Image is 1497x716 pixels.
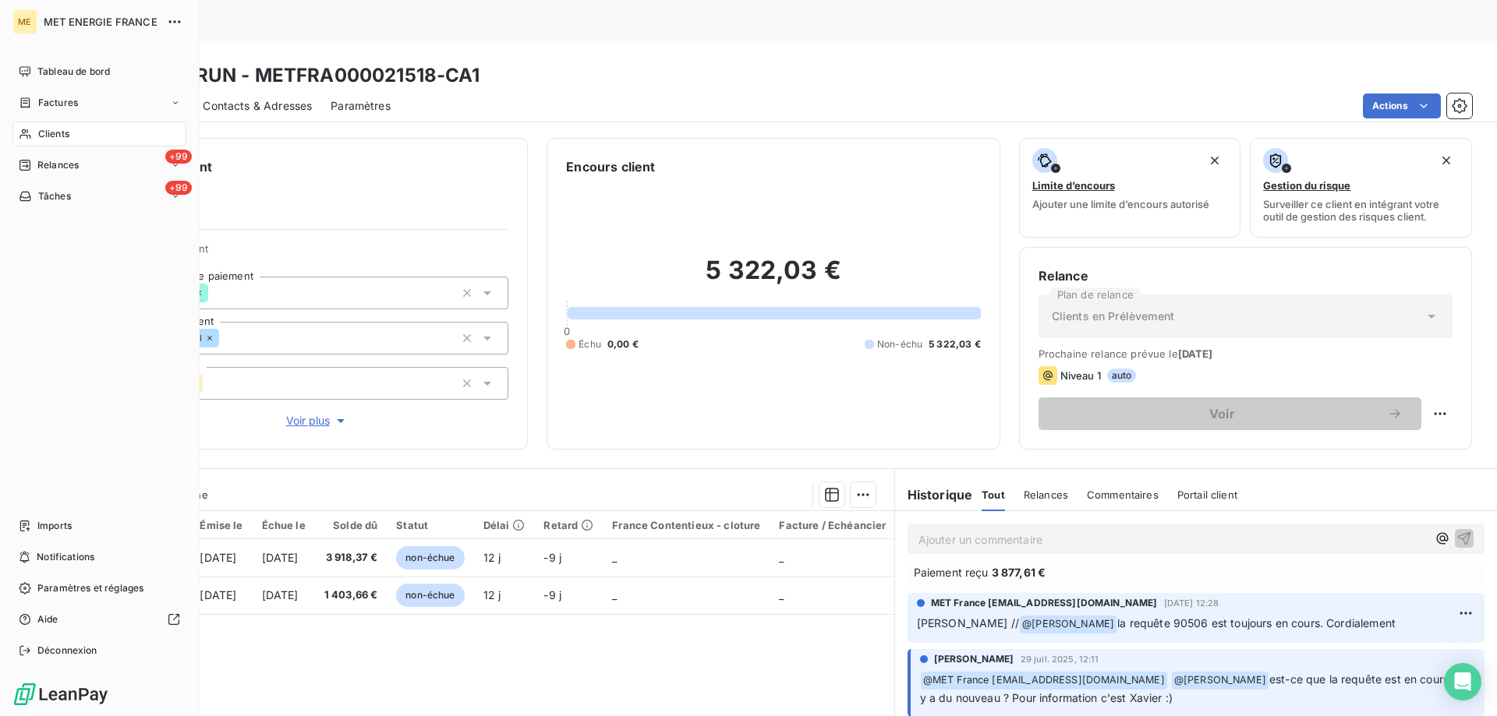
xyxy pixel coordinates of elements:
span: [DATE] [1178,347,1213,360]
span: +99 [165,181,192,195]
span: _ [779,588,784,601]
input: Ajouter une valeur [219,331,232,345]
div: Facture / Echéancier [779,519,886,531]
span: Notifications [37,550,94,564]
span: +99 [165,150,192,164]
span: 0 [564,325,570,337]
span: Prochaine relance prévue le [1039,347,1453,360]
span: Voir plus [286,413,349,429]
h3: BOISBRUN - METFRA000021518-CA1 [137,62,480,90]
span: _ [612,588,617,601]
span: _ [612,551,617,564]
span: Tâches [38,189,71,203]
span: Tout [982,489,1005,501]
span: Déconnexion [37,644,97,658]
span: _ [779,551,784,564]
div: Délai [483,519,526,531]
span: 12 j [483,588,501,601]
span: 5 322,03 € [929,337,981,351]
span: Aide [37,612,58,626]
span: non-échue [396,546,464,570]
a: Aide [12,607,186,632]
span: Imports [37,519,72,533]
div: Statut [396,519,464,531]
span: [PERSON_NAME] // [917,616,1019,630]
span: auto [1107,369,1137,383]
div: Émise le [200,519,242,531]
h6: Encours client [566,157,655,176]
button: Limite d’encoursAjouter une limite d’encours autorisé [1019,138,1241,238]
div: Open Intercom Messenger [1444,663,1481,700]
h6: Informations client [94,157,508,176]
span: Commentaires [1087,489,1159,501]
span: [DATE] 12:28 [1164,598,1219,608]
span: Paiement reçu [914,564,989,580]
span: Niveau 1 [1060,369,1101,382]
span: Voir [1057,407,1387,420]
div: Retard [543,519,593,531]
span: 3 918,37 € [324,550,378,566]
h2: 5 322,03 € [566,255,980,302]
span: Relances [37,158,79,172]
span: Paramètres [331,98,391,114]
button: Voir plus [126,412,508,429]
div: Échue le [262,519,306,531]
span: Propriétés Client [126,242,508,264]
span: Factures [38,96,78,110]
span: @ [PERSON_NAME] [1172,672,1269,690]
button: Voir [1039,397,1421,430]
span: [DATE] [262,588,299,601]
span: est-ce que la requête est en cours ? Il y a du nouveau ? Pour information c'est Xavier :) [920,672,1470,704]
div: France Contentieux - cloture [612,519,760,531]
input: Ajouter une valeur [203,376,215,390]
span: Paramètres et réglages [37,581,143,595]
span: Clients en Prélèvement [1052,309,1174,324]
span: Non-échu [877,337,922,351]
span: -9 j [543,551,561,564]
span: [DATE] [262,551,299,564]
span: @ [PERSON_NAME] [1020,615,1117,633]
button: Gestion du risqueSurveiller ce client en intégrant votre outil de gestion des risques client. [1250,138,1472,238]
h6: Historique [895,485,973,504]
img: Logo LeanPay [12,682,109,707]
span: Relances [1024,489,1068,501]
span: [DATE] [200,551,236,564]
span: Échu [579,337,601,351]
span: Surveiller ce client en intégrant votre outil de gestion des risques client. [1263,198,1459,223]
span: Limite d’encours [1032,179,1115,192]
span: 1 403,66 € [324,587,378,603]
span: la requête 90506 est toujours en cours. Cordialement [1117,616,1396,630]
span: [PERSON_NAME] [934,652,1014,666]
span: 0,00 € [607,337,639,351]
span: MET France [EMAIL_ADDRESS][DOMAIN_NAME] [931,596,1158,610]
div: Solde dû [324,519,378,531]
span: Clients [38,127,69,141]
span: 29 juil. 2025, 12:11 [1021,654,1099,664]
span: @ MET France [EMAIL_ADDRESS][DOMAIN_NAME] [921,672,1167,690]
span: 12 j [483,551,501,564]
span: Gestion du risque [1263,179,1350,192]
span: Portail client [1177,489,1237,501]
span: Tableau de bord [37,65,110,79]
span: 3 877,61 € [992,564,1046,580]
span: Ajouter une limite d’encours autorisé [1032,198,1209,210]
span: non-échue [396,584,464,607]
button: Actions [1363,93,1441,118]
span: -9 j [543,588,561,601]
h6: Relance [1039,266,1453,285]
input: Ajouter une valeur [208,286,221,300]
span: Contacts & Adresses [203,98,312,114]
span: [DATE] [200,588,236,601]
